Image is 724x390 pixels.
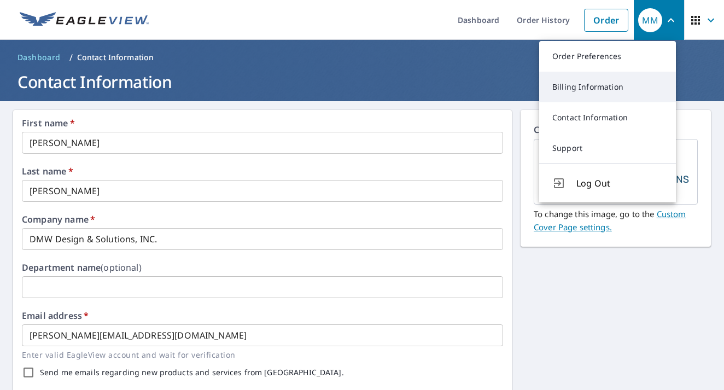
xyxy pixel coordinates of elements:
p: Enter valid EagleView account and wait for verification [22,348,495,361]
span: Log Out [576,177,663,190]
label: Send me emails regarding new products and services from [GEOGRAPHIC_DATA]. [40,369,344,376]
span: Dashboard [17,52,61,63]
a: Billing Information [539,72,676,102]
label: Company name [22,215,95,224]
label: Last name [22,167,73,176]
a: Custome cover page [534,208,686,232]
img: logo-transparent-png.png [534,141,697,203]
p: To change this image, go to the [534,205,698,234]
a: Dashboard [13,49,65,66]
p: Company Logo [534,123,698,139]
img: EV Logo [20,12,149,28]
a: Order Preferences [539,41,676,72]
a: Order [584,9,628,32]
p: Contact Information [77,52,154,63]
h1: Contact Information [13,71,711,93]
li: / [69,51,73,64]
label: Department name [22,263,142,272]
b: (optional) [101,261,142,273]
div: MM [638,8,662,32]
label: First name [22,119,75,127]
a: Support [539,133,676,164]
nav: breadcrumb [13,49,711,66]
a: Contact Information [539,102,676,133]
label: Email address [22,311,89,320]
button: Log Out [539,164,676,202]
